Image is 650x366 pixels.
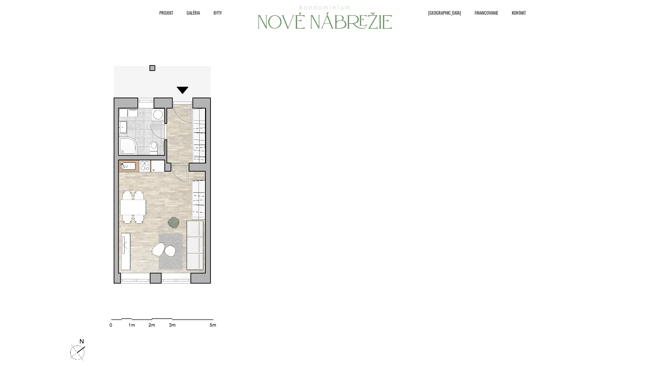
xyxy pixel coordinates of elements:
span: Financovanie [475,8,498,18]
span: Byty [214,8,222,18]
span: Galéria [187,8,200,18]
a: Financovanie [464,8,502,18]
a: [GEOGRAPHIC_DATA] [418,8,464,18]
a: Galéria [176,8,203,18]
a: Projekt [149,8,176,18]
span: [GEOGRAPHIC_DATA] [428,8,461,18]
a: Kontakt [502,8,529,18]
span: Kontakt [512,8,526,18]
a: Byty [203,8,225,18]
span: Projekt [159,8,173,18]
